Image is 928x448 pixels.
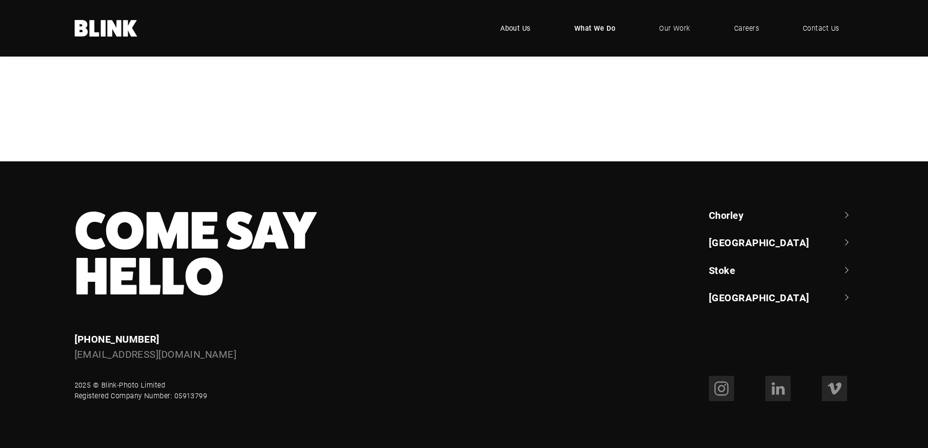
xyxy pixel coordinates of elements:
a: Contact Us [788,14,854,43]
a: About Us [486,14,545,43]
span: Our Work [659,23,690,34]
a: Our Work [644,14,705,43]
a: [EMAIL_ADDRESS][DOMAIN_NAME] [75,348,237,360]
span: About Us [500,23,530,34]
div: 2025 © Blink-Photo Limited Registered Company Number: 05913799 [75,380,208,401]
span: Contact Us [803,23,839,34]
a: Careers [720,14,774,43]
a: What We Do [560,14,630,43]
a: Stoke [709,263,854,277]
span: What We Do [574,23,616,34]
h3: Come Say Hello [75,208,537,300]
a: Chorley [709,208,854,222]
a: Home [75,20,138,37]
a: [PHONE_NUMBER] [75,332,160,345]
a: [GEOGRAPHIC_DATA] [709,235,854,249]
a: [GEOGRAPHIC_DATA] [709,291,854,304]
span: Careers [734,23,759,34]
